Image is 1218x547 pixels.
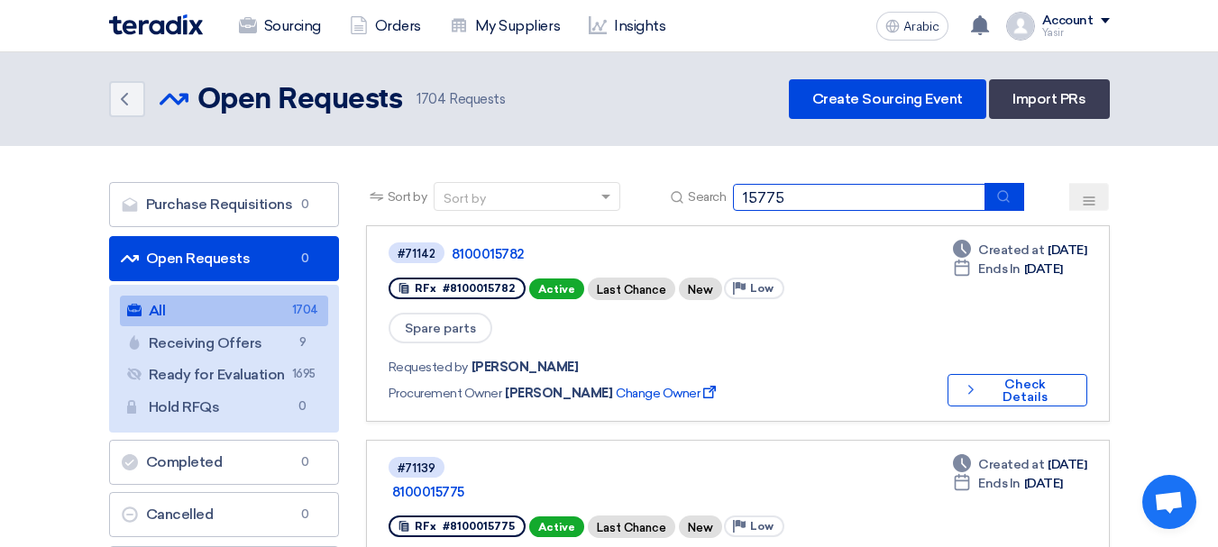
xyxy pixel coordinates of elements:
[1024,261,1063,277] font: [DATE]
[264,17,321,34] font: Sourcing
[750,520,774,533] font: Low
[733,184,985,211] input: Search by title or reference number
[389,386,502,401] font: Procurement Owner
[538,283,575,296] font: Active
[392,484,464,500] font: 8100015775
[149,302,166,319] font: All
[435,6,574,46] a: My Suppliers
[109,492,339,537] a: Cancelled0
[750,282,774,295] font: Low
[109,236,339,281] a: Open Requests0
[299,335,307,349] font: 9
[149,398,220,415] font: Hold RFQs
[109,182,339,227] a: Purchase Requisitions0
[392,484,843,500] a: 8100015775
[417,91,445,107] font: 1704
[1024,476,1063,491] font: [DATE]
[398,461,435,475] font: #71139
[505,386,612,401] font: [PERSON_NAME]
[688,189,726,205] font: Search
[335,6,435,46] a: Orders
[978,242,1044,258] font: Created at
[146,453,223,470] font: Completed
[443,520,515,533] font: #8100015775
[597,521,666,534] font: Last Chance
[452,246,902,262] a: 8100015782
[224,6,335,46] a: Sourcing
[301,507,309,521] font: 0
[452,246,524,262] font: 8100015782
[375,17,421,34] font: Orders
[444,191,486,206] font: Sort by
[876,12,948,41] button: Arabic
[688,521,713,534] font: New
[109,14,203,35] img: Teradix logo
[1042,13,1094,28] font: Account
[301,251,309,265] font: 0
[146,250,251,267] font: Open Requests
[614,17,665,34] font: Insights
[149,366,285,383] font: Ready for Evaluation
[472,360,579,375] font: [PERSON_NAME]
[405,321,476,336] font: Spare parts
[1048,242,1086,258] font: [DATE]
[574,6,680,46] a: Insights
[1142,475,1196,529] a: Open chat
[197,86,403,114] font: Open Requests
[978,476,1021,491] font: Ends In
[398,247,435,260] font: #71142
[298,399,307,413] font: 0
[1012,90,1085,107] font: Import PRs
[1006,12,1035,41] img: profile_test.png
[903,19,939,34] font: Arabic
[812,90,963,107] font: Create Sourcing Event
[388,189,427,205] font: Sort by
[109,440,339,485] a: Completed0
[292,367,316,380] font: 1695
[443,282,515,295] font: #8100015782
[1003,377,1048,405] font: Check Details
[415,282,436,295] font: RFx
[146,196,293,213] font: Purchase Requisitions
[415,520,436,533] font: RFx
[301,197,309,211] font: 0
[301,455,309,469] font: 0
[149,334,262,351] font: Receiving Offers
[475,17,560,34] font: My Suppliers
[1048,457,1086,472] font: [DATE]
[989,79,1109,119] a: Import PRs
[538,521,575,533] font: Active
[292,303,318,316] font: 1704
[1042,27,1064,39] font: Yasir
[597,283,666,296] font: Last Chance
[948,374,1087,406] button: Check Details
[389,360,468,375] font: Requested by
[616,386,700,401] font: Change Owner
[688,283,713,296] font: New
[449,91,505,107] font: Requests
[146,506,214,523] font: Cancelled
[978,457,1044,472] font: Created at
[978,261,1021,277] font: Ends In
